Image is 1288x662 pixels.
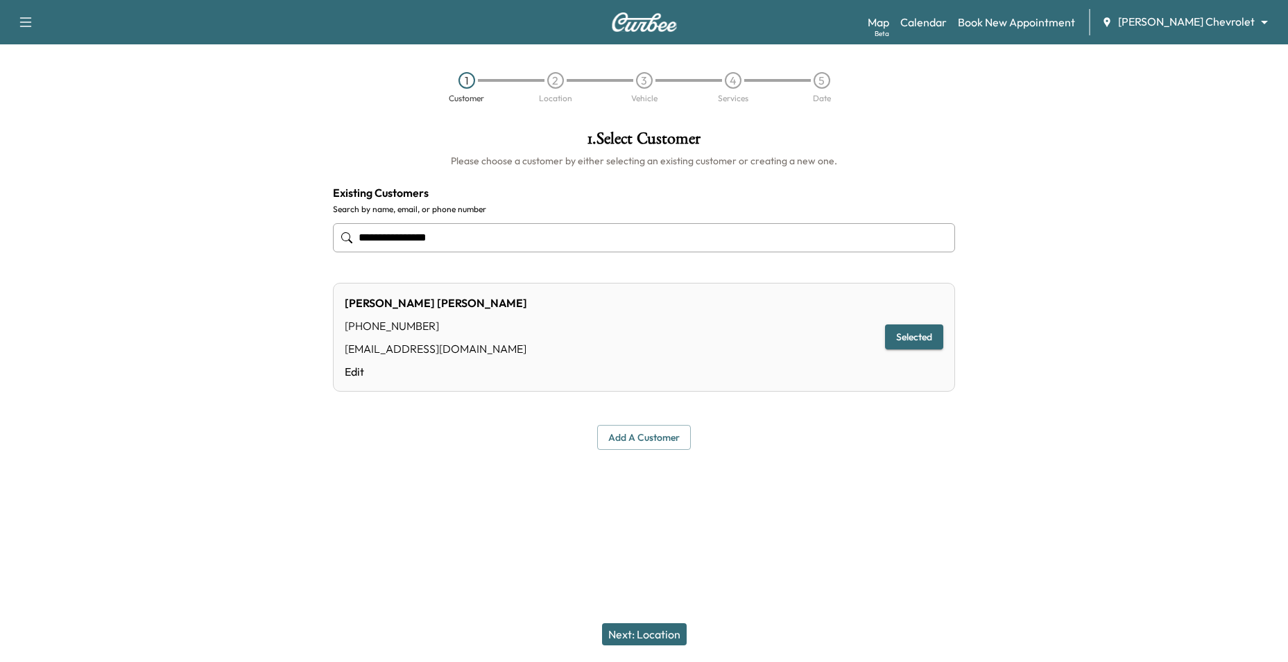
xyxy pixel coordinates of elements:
[547,72,564,89] div: 2
[636,72,653,89] div: 3
[885,324,943,350] button: Selected
[345,363,527,380] a: Edit
[631,94,658,103] div: Vehicle
[725,72,741,89] div: 4
[449,94,484,103] div: Customer
[602,623,687,645] button: Next: Location
[875,28,889,39] div: Beta
[1118,14,1255,30] span: [PERSON_NAME] Chevrolet
[900,14,947,31] a: Calendar
[333,154,955,168] h6: Please choose a customer by either selecting an existing customer or creating a new one.
[333,204,955,215] label: Search by name, email, or phone number
[814,72,830,89] div: 5
[868,14,889,31] a: MapBeta
[458,72,475,89] div: 1
[345,340,527,357] div: [EMAIL_ADDRESS][DOMAIN_NAME]
[611,12,678,32] img: Curbee Logo
[597,425,691,451] button: Add a customer
[718,94,748,103] div: Services
[333,184,955,201] h4: Existing Customers
[333,130,955,154] h1: 1 . Select Customer
[958,14,1075,31] a: Book New Appointment
[345,317,527,334] div: [PHONE_NUMBER]
[345,295,527,311] div: [PERSON_NAME] [PERSON_NAME]
[539,94,572,103] div: Location
[813,94,831,103] div: Date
